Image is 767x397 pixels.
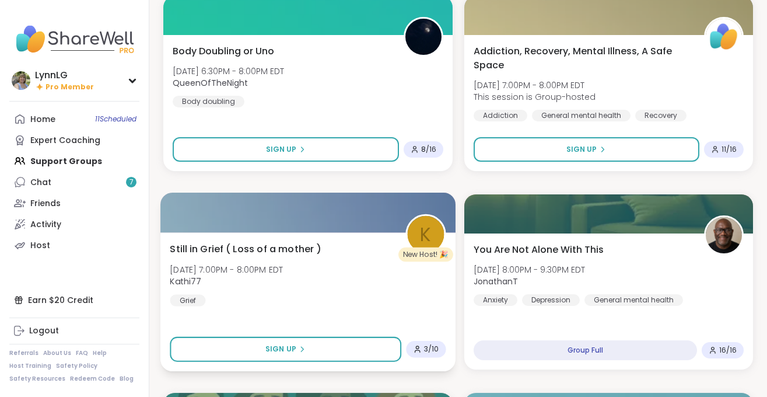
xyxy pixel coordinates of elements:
[265,344,296,354] span: Sign Up
[722,145,737,154] span: 11 / 16
[30,135,100,147] div: Expert Coaching
[420,220,430,248] span: K
[170,337,401,362] button: Sign Up
[120,375,134,383] a: Blog
[474,137,700,162] button: Sign Up
[474,264,585,276] span: [DATE] 8:00PM - 9:30PM EDT
[30,219,61,231] div: Activity
[9,290,139,311] div: Earn $20 Credit
[566,144,597,155] span: Sign Up
[93,349,107,357] a: Help
[76,349,88,357] a: FAQ
[173,44,274,58] span: Body Doubling or Uno
[9,321,139,342] a: Logout
[9,130,139,151] a: Expert Coaching
[474,340,698,360] div: Group Full
[706,19,742,55] img: ShareWell
[706,217,742,253] img: JonathanT
[170,276,201,287] b: Kathi77
[474,91,596,103] span: This session is Group-hosted
[9,19,139,60] img: ShareWell Nav Logo
[30,114,55,126] div: Home
[29,325,59,337] div: Logout
[423,344,439,354] span: 3 / 10
[522,294,580,306] div: Depression
[421,145,436,154] span: 8 / 16
[9,362,51,370] a: Host Training
[173,96,244,107] div: Body doubling
[9,235,139,256] a: Host
[95,114,136,124] span: 11 Scheduled
[474,110,527,121] div: Addiction
[9,375,65,383] a: Safety Resources
[30,177,51,189] div: Chat
[9,193,139,214] a: Friends
[266,144,296,155] span: Sign Up
[474,44,692,72] span: Addiction, Recovery, Mental Illness, A Safe Space
[170,242,321,256] span: Still in Grief ( Loss of a mother )
[12,71,30,90] img: LynnLG
[129,177,134,187] span: 7
[30,240,50,252] div: Host
[173,137,399,162] button: Sign Up
[9,109,139,130] a: Home11Scheduled
[43,349,71,357] a: About Us
[398,248,453,262] div: New Host! 🎉
[9,214,139,235] a: Activity
[532,110,631,121] div: General mental health
[474,79,596,91] span: [DATE] 7:00PM - 8:00PM EDT
[56,362,97,370] a: Safety Policy
[35,69,94,82] div: LynnLG
[173,77,248,89] b: QueenOfTheNight
[405,19,442,55] img: QueenOfTheNight
[45,82,94,92] span: Pro Member
[474,243,604,257] span: You Are Not Alone With This
[9,349,38,357] a: Referrals
[9,172,139,193] a: Chat7
[170,263,283,275] span: [DATE] 7:00PM - 8:00PM EDT
[70,375,115,383] a: Redeem Code
[474,276,518,287] b: JonathanT
[719,346,737,355] span: 16 / 16
[173,65,284,77] span: [DATE] 6:30PM - 8:00PM EDT
[170,294,205,306] div: Grief
[30,198,61,210] div: Friends
[635,110,687,121] div: Recovery
[474,294,517,306] div: Anxiety
[584,294,683,306] div: General mental health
